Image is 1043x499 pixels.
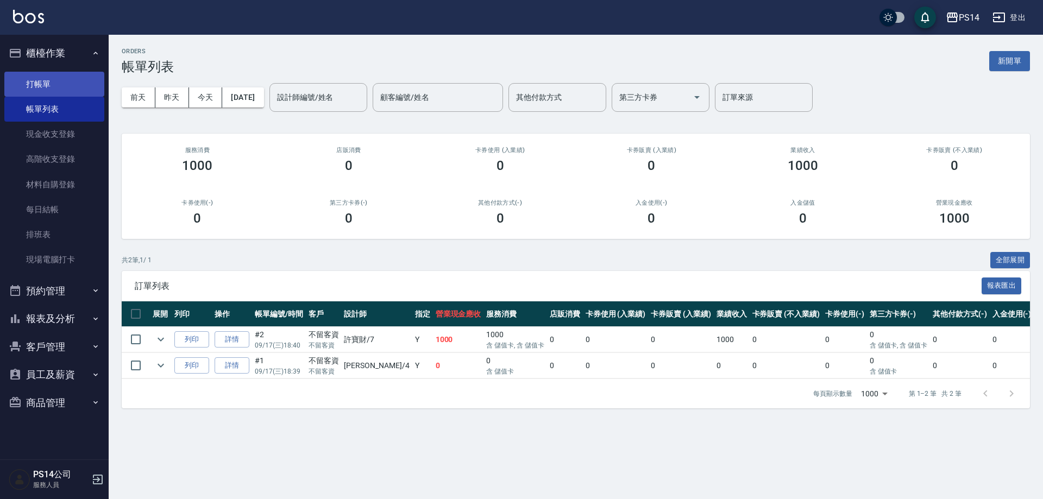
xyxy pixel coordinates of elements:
a: 詳情 [215,331,249,348]
th: 營業現金應收 [433,301,484,327]
button: 列印 [174,357,209,374]
button: 前天 [122,87,155,108]
p: 含 儲值卡 [486,367,544,376]
button: save [914,7,936,28]
a: 新開單 [989,55,1030,66]
h3: 0 [497,158,504,173]
th: 客戶 [306,301,342,327]
button: 昨天 [155,87,189,108]
button: 報表匯出 [982,277,1022,294]
p: 不留客資 [309,367,339,376]
td: 0 [930,327,990,352]
img: Person [9,469,30,490]
h3: 0 [193,211,201,226]
td: 0 [750,327,822,352]
td: 0 [547,353,583,378]
button: 報表及分析 [4,305,104,333]
h3: 0 [648,158,655,173]
button: 預約管理 [4,277,104,305]
td: 0 [583,327,649,352]
h3: 1000 [182,158,212,173]
th: 業績收入 [714,301,750,327]
a: 詳情 [215,357,249,374]
p: 09/17 (三) 18:39 [255,367,303,376]
td: 1000 [714,327,750,352]
p: 含 儲值卡 [870,367,928,376]
td: 1000 [433,327,484,352]
h3: 1000 [788,158,818,173]
td: 0 [822,327,867,352]
td: 0 [990,353,1034,378]
td: 0 [867,327,931,352]
h2: 營業現金應收 [891,199,1017,206]
h2: 卡券販賣 (不入業績) [891,147,1017,154]
th: 入金使用(-) [990,301,1034,327]
a: 現場電腦打卡 [4,247,104,272]
td: 0 [822,353,867,378]
p: 09/17 (三) 18:40 [255,340,303,350]
th: 服務消費 [483,301,547,327]
button: 客戶管理 [4,333,104,361]
button: Open [688,89,706,106]
td: 0 [483,353,547,378]
h3: 0 [497,211,504,226]
a: 報表匯出 [982,280,1022,290]
button: expand row [153,331,169,348]
td: [PERSON_NAME] /4 [341,353,412,378]
td: 0 [433,353,484,378]
button: 新開單 [989,51,1030,71]
td: 1000 [483,327,547,352]
td: 0 [648,353,714,378]
h5: PS14公司 [33,469,89,480]
td: Y [412,327,433,352]
p: 第 1–2 筆 共 2 筆 [909,389,962,399]
p: 每頁顯示數量 [813,389,852,399]
button: 商品管理 [4,389,104,417]
h2: 卡券使用(-) [135,199,260,206]
h2: 第三方卡券(-) [286,199,412,206]
td: 0 [648,327,714,352]
h3: 1000 [939,211,970,226]
h3: 0 [345,211,353,226]
div: 不留客資 [309,355,339,367]
td: 0 [583,353,649,378]
th: 展開 [150,301,172,327]
a: 打帳單 [4,72,104,97]
h2: 入金使用(-) [589,199,714,206]
button: [DATE] [222,87,263,108]
h2: 業績收入 [740,147,866,154]
span: 訂單列表 [135,281,982,292]
p: 不留客資 [309,340,339,350]
p: 服務人員 [33,480,89,490]
h2: 卡券販賣 (入業績) [589,147,714,154]
th: 指定 [412,301,433,327]
th: 設計師 [341,301,412,327]
td: #2 [252,327,306,352]
h2: 卡券使用 (入業績) [437,147,563,154]
h2: 其他付款方式(-) [437,199,563,206]
td: 0 [930,353,990,378]
h3: 0 [951,158,958,173]
h3: 服務消費 [135,147,260,154]
button: PS14 [941,7,984,29]
div: 不留客資 [309,329,339,340]
h3: 0 [799,211,807,226]
th: 帳單編號/時間 [252,301,306,327]
button: 列印 [174,331,209,348]
button: 全部展開 [990,252,1031,269]
th: 第三方卡券(-) [867,301,931,327]
td: 0 [867,353,931,378]
h2: 入金儲值 [740,199,866,206]
td: 0 [714,353,750,378]
td: 0 [547,327,583,352]
th: 卡券使用 (入業績) [583,301,649,327]
th: 店販消費 [547,301,583,327]
td: 0 [750,353,822,378]
td: Y [412,353,433,378]
th: 操作 [212,301,252,327]
button: 員工及薪資 [4,361,104,389]
a: 現金收支登錄 [4,122,104,147]
button: 今天 [189,87,223,108]
h2: ORDERS [122,48,174,55]
th: 卡券使用(-) [822,301,867,327]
